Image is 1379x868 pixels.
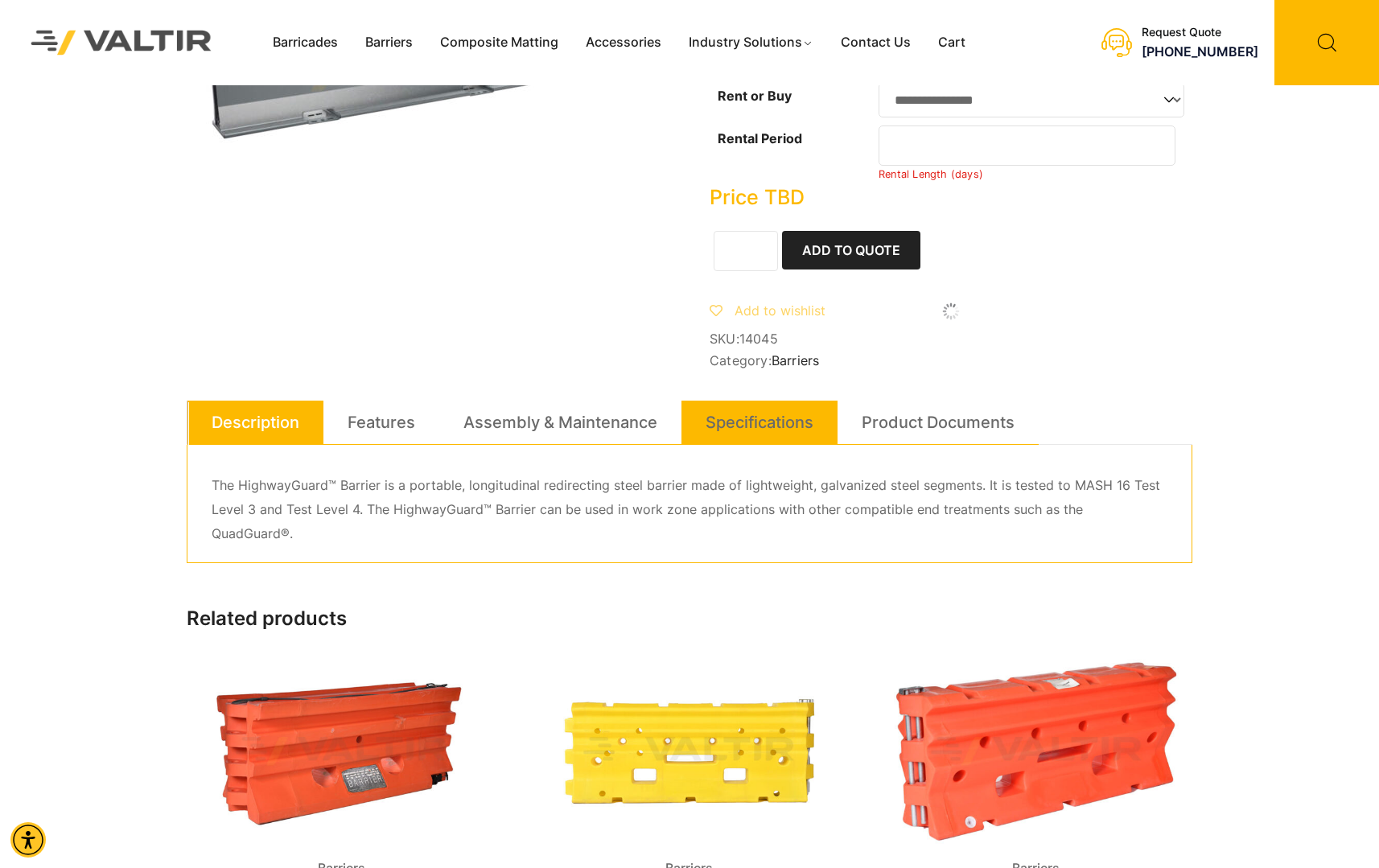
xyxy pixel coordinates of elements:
[882,659,1191,845] img: Barriers
[463,401,657,444] a: Assembly & Maintenance
[714,231,778,271] input: Product quantity
[827,31,924,55] a: Contact Us
[675,31,827,55] a: Industry Solutions
[212,401,299,444] a: Description
[706,401,813,444] a: Specifications
[879,125,1175,166] input: Number
[1142,43,1258,60] a: call (888) 496-3625
[718,88,792,104] label: Rent or Buy
[862,401,1015,444] a: Product Documents
[352,31,426,55] a: Barriers
[879,168,983,180] small: Rental Length (days)
[1142,26,1258,39] div: Request Quote
[426,31,572,55] a: Composite Matting
[782,231,920,269] button: Add to Quote
[187,607,1192,631] h2: Related products
[12,11,231,73] img: Valtir Rentals
[534,659,843,845] img: A bright yellow plastic component with various holes and cutouts, likely used in machinery or equ...
[572,31,675,55] a: Accessories
[710,331,1192,347] span: SKU:
[212,474,1167,546] p: The HighwayGuard™ Barrier is a portable, longitudinal redirecting steel barrier made of lightweig...
[739,331,778,347] span: 14045
[710,185,805,209] bdi: Price TBD
[924,31,979,55] a: Cart
[710,121,879,185] th: Rental Period
[710,353,1192,368] span: Category:
[259,31,352,55] a: Barricades
[10,822,46,858] div: Accessibility Menu
[187,659,496,845] img: Barriers
[348,401,415,444] a: Features
[772,352,820,368] a: Barriers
